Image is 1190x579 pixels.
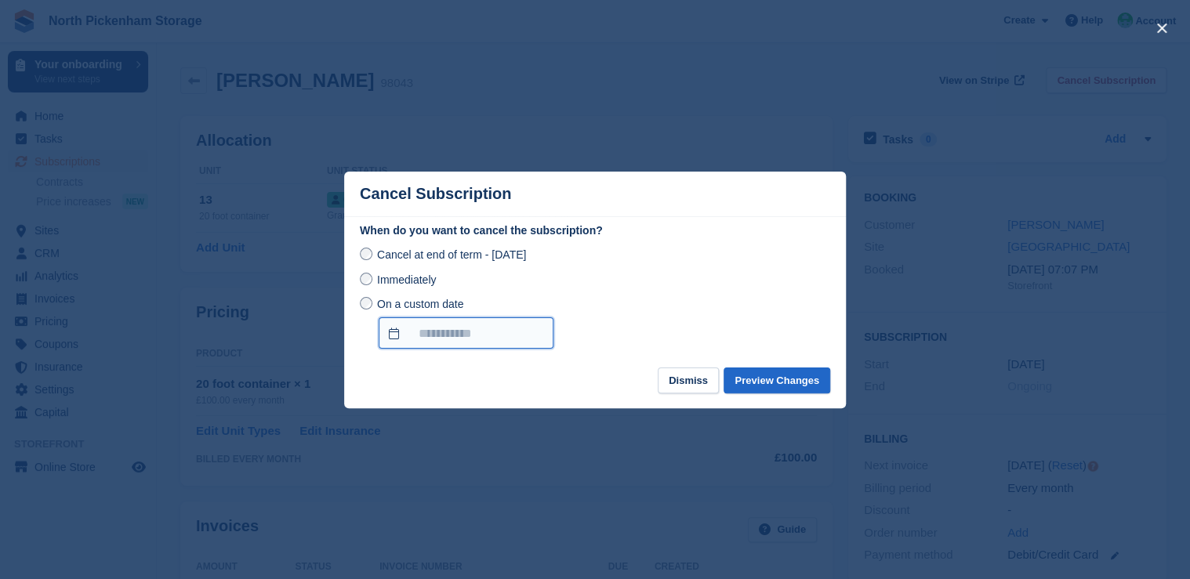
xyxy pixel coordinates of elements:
button: close [1149,16,1174,41]
span: On a custom date [377,298,464,310]
p: Cancel Subscription [360,185,511,203]
span: Cancel at end of term - [DATE] [377,248,526,261]
input: Cancel at end of term - [DATE] [360,248,372,260]
button: Preview Changes [724,367,830,393]
input: On a custom date [379,317,553,349]
span: Immediately [377,273,436,286]
label: When do you want to cancel the subscription? [360,223,830,239]
input: On a custom date [360,297,372,309]
button: Dismiss [658,367,719,393]
input: Immediately [360,273,372,285]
